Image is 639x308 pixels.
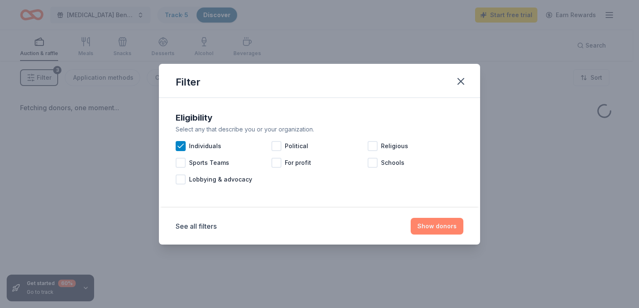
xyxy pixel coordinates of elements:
[381,141,408,151] span: Religious
[189,174,252,184] span: Lobbying & advocacy
[381,158,404,168] span: Schools
[176,76,200,89] div: Filter
[285,141,308,151] span: Political
[189,141,221,151] span: Individuals
[176,221,217,231] button: See all filters
[176,124,463,134] div: Select any that describe you or your organization.
[285,158,311,168] span: For profit
[411,218,463,235] button: Show donors
[189,158,229,168] span: Sports Teams
[176,111,463,124] div: Eligibility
